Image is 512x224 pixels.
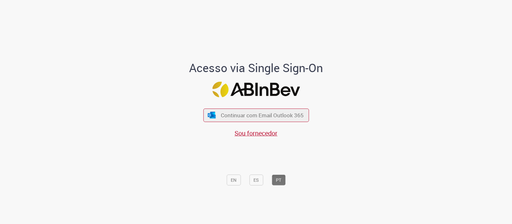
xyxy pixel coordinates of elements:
[167,62,345,74] h1: Acesso via Single Sign-On
[235,129,277,137] a: Sou fornecedor
[227,175,241,186] button: EN
[272,175,285,186] button: PT
[249,175,263,186] button: ES
[212,82,300,97] img: Logo ABInBev
[221,112,304,119] span: Continuar com Email Outlook 365
[203,109,309,122] button: ícone Azure/Microsoft 360 Continuar com Email Outlook 365
[207,112,216,119] img: ícone Azure/Microsoft 360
